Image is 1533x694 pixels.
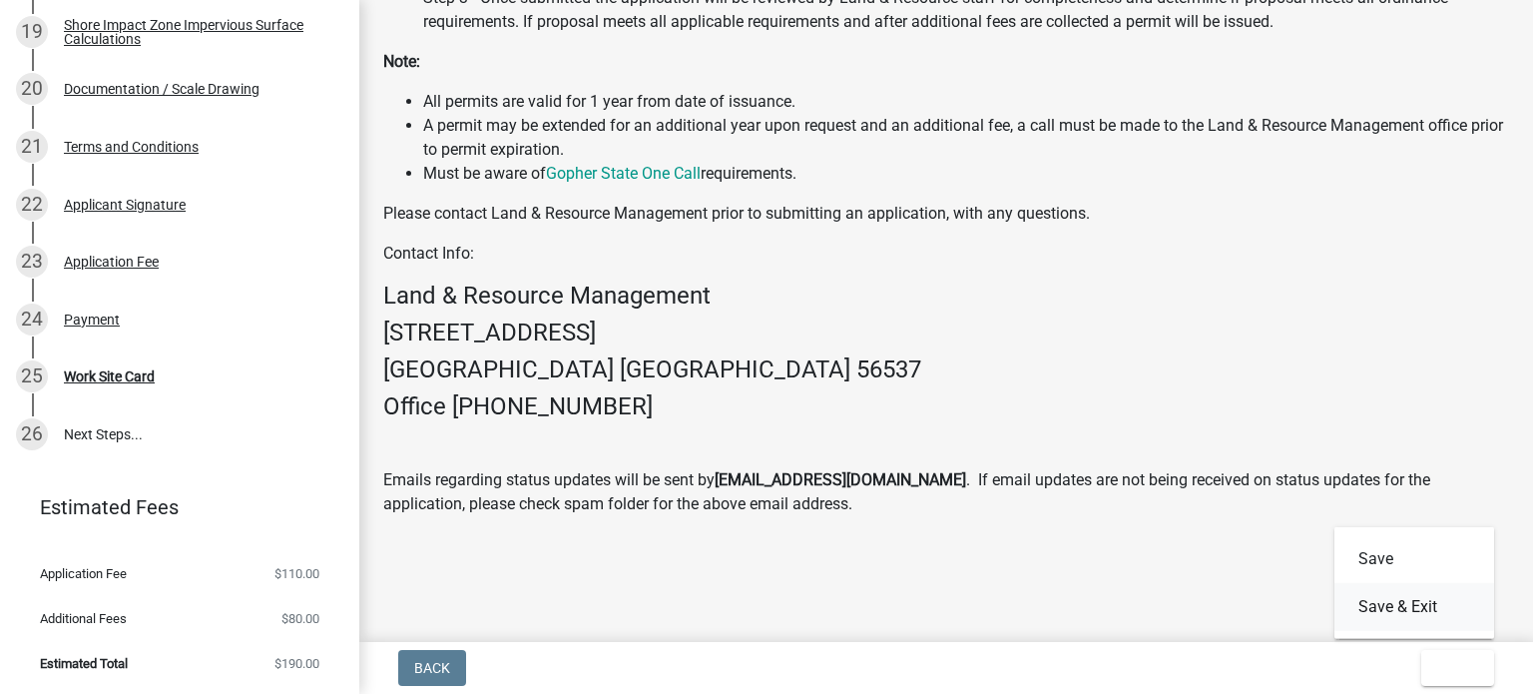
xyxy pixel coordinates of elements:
div: Application Fee [64,255,159,269]
li: Must be aware of requirements. [423,162,1509,186]
div: 24 [16,304,48,336]
p: Please contact Land & Resource Management prior to submitting an application, with any questions. [383,202,1509,226]
span: $110.00 [274,567,319,580]
div: Documentation / Scale Drawing [64,82,259,96]
span: Estimated Total [40,657,128,670]
div: Exit [1334,527,1494,639]
h4: [GEOGRAPHIC_DATA] [GEOGRAPHIC_DATA] 56537 [383,355,1509,384]
div: 23 [16,246,48,278]
a: Gopher State One Call [546,164,701,183]
div: Shore Impact Zone Impervious Surface Calculations [64,18,327,46]
button: Save [1334,535,1494,583]
div: Applicant Signature [64,198,186,212]
div: 26 [16,418,48,450]
div: 19 [16,16,48,48]
button: Back [398,650,466,686]
div: 22 [16,189,48,221]
button: Save & Exit [1334,583,1494,631]
li: A permit may be extended for an additional year upon request and an additional fee, a call must b... [423,114,1509,162]
span: $190.00 [274,657,319,670]
div: Payment [64,313,120,327]
span: Back [414,660,450,676]
div: Work Site Card [64,369,155,383]
span: Exit [1437,660,1466,676]
span: Application Fee [40,567,127,580]
strong: Note: [383,52,420,71]
p: Contact Info: [383,242,1509,266]
h4: Land & Resource Management [383,282,1509,311]
div: Terms and Conditions [64,140,199,154]
p: Emails regarding status updates will be sent by . If email updates are not being received on stat... [383,468,1509,516]
h4: Office [PHONE_NUMBER] [383,392,1509,421]
div: 21 [16,131,48,163]
div: 20 [16,73,48,105]
button: Exit [1421,650,1494,686]
a: Estimated Fees [16,487,327,527]
span: $80.00 [281,612,319,625]
li: All permits are valid for 1 year from date of issuance. [423,90,1509,114]
h4: [STREET_ADDRESS] [383,319,1509,347]
span: Additional Fees [40,612,127,625]
strong: [EMAIL_ADDRESS][DOMAIN_NAME] [715,470,966,489]
div: 25 [16,360,48,392]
